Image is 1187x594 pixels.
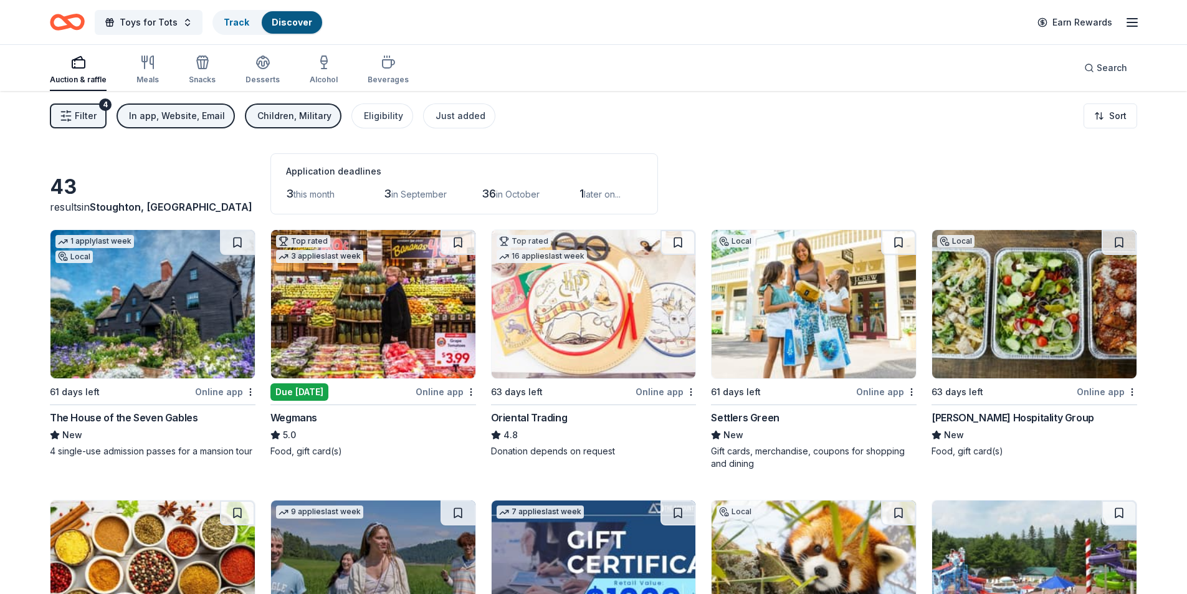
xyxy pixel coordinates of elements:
span: in September [391,189,447,199]
div: Top rated [276,235,330,247]
div: Donation depends on request [491,445,697,457]
div: 61 days left [711,385,761,400]
div: Auction & raffle [50,75,107,85]
span: Toys for Tots [120,15,178,30]
img: Image for Viscariello Hospitality Group [932,230,1137,378]
span: Stoughton, [GEOGRAPHIC_DATA] [90,201,252,213]
span: in [82,201,252,213]
div: Online app [636,384,696,400]
button: TrackDiscover [212,10,323,35]
div: The House of the Seven Gables [50,410,198,425]
div: Eligibility [364,108,403,123]
a: Track [224,17,249,27]
div: Local [937,235,975,247]
button: Search [1074,55,1137,80]
button: Snacks [189,50,216,91]
span: New [723,428,743,443]
div: Just added [436,108,485,123]
img: Image for Wegmans [271,230,475,378]
div: Beverages [368,75,409,85]
div: 16 applies last week [497,250,587,263]
div: 63 days left [932,385,983,400]
div: Food, gift card(s) [932,445,1137,457]
div: Snacks [189,75,216,85]
button: Auction & raffle [50,50,107,91]
div: Online app [1077,384,1137,400]
img: Image for Settlers Green [712,230,916,378]
div: Food, gift card(s) [270,445,476,457]
div: Online app [856,384,917,400]
div: 43 [50,175,255,199]
span: this month [293,189,335,199]
span: 3 [286,187,293,200]
div: In app, Website, Email [129,108,225,123]
a: Home [50,7,85,37]
span: 1 [579,187,584,200]
button: Just added [423,103,495,128]
div: Top rated [497,235,551,247]
div: 9 applies last week [276,505,363,519]
button: Beverages [368,50,409,91]
div: Local [55,251,93,263]
span: 36 [482,187,496,200]
div: Meals [136,75,159,85]
span: in October [496,189,540,199]
div: 4 [99,98,112,111]
button: Meals [136,50,159,91]
div: Online app [195,384,255,400]
div: Due [DATE] [270,383,328,401]
span: Filter [75,108,97,123]
span: Search [1097,60,1127,75]
div: results [50,199,255,214]
div: 4 single-use admission passes for a mansion tour [50,445,255,457]
span: later on... [584,189,621,199]
div: Wegmans [270,410,317,425]
div: Children, Military [257,108,331,123]
div: Desserts [246,75,280,85]
a: Image for WegmansTop rated3 applieslast weekDue [DATE]Online appWegmans5.0Food, gift card(s) [270,229,476,457]
button: Children, Military [245,103,341,128]
div: Local [717,505,754,518]
span: New [62,428,82,443]
button: Eligibility [351,103,413,128]
button: Desserts [246,50,280,91]
a: Image for Settlers GreenLocal61 days leftOnline appSettlers GreenNewGift cards, merchandise, coup... [711,229,917,470]
a: Image for Viscariello Hospitality GroupLocal63 days leftOnline app[PERSON_NAME] Hospitality Group... [932,229,1137,457]
span: New [944,428,964,443]
div: 3 applies last week [276,250,363,263]
img: Image for Oriental Trading [492,230,696,378]
a: Discover [272,17,312,27]
div: [PERSON_NAME] Hospitality Group [932,410,1094,425]
span: 3 [384,187,391,200]
span: 5.0 [283,428,296,443]
a: Earn Rewards [1030,11,1120,34]
span: Sort [1109,108,1127,123]
div: 61 days left [50,385,100,400]
button: In app, Website, Email [117,103,235,128]
button: Alcohol [310,50,338,91]
div: Local [717,235,754,247]
div: Online app [416,384,476,400]
button: Toys for Tots [95,10,203,35]
button: Filter4 [50,103,107,128]
a: Image for The House of the Seven Gables1 applylast weekLocal61 days leftOnline appThe House of th... [50,229,255,457]
div: 63 days left [491,385,543,400]
div: 7 applies last week [497,505,584,519]
div: Settlers Green [711,410,779,425]
img: Image for The House of the Seven Gables [50,230,255,378]
div: 1 apply last week [55,235,134,248]
button: Sort [1084,103,1137,128]
div: Application deadlines [286,164,642,179]
div: Oriental Trading [491,410,568,425]
div: Alcohol [310,75,338,85]
div: Gift cards, merchandise, coupons for shopping and dining [711,445,917,470]
span: 4.8 [503,428,518,443]
a: Image for Oriental TradingTop rated16 applieslast week63 days leftOnline appOriental Trading4.8Do... [491,229,697,457]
